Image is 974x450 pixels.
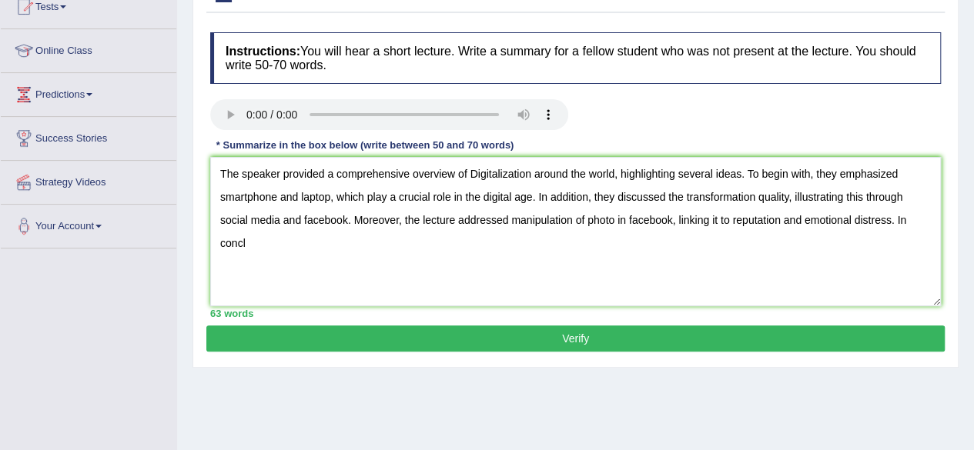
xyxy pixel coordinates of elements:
[226,45,300,58] b: Instructions:
[1,205,176,243] a: Your Account
[1,117,176,155] a: Success Stories
[210,138,520,152] div: * Summarize in the box below (write between 50 and 70 words)
[1,161,176,199] a: Strategy Videos
[1,73,176,112] a: Predictions
[1,29,176,68] a: Online Class
[210,306,941,321] div: 63 words
[210,32,941,84] h4: You will hear a short lecture. Write a summary for a fellow student who was not present at the le...
[206,325,945,352] button: Verify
